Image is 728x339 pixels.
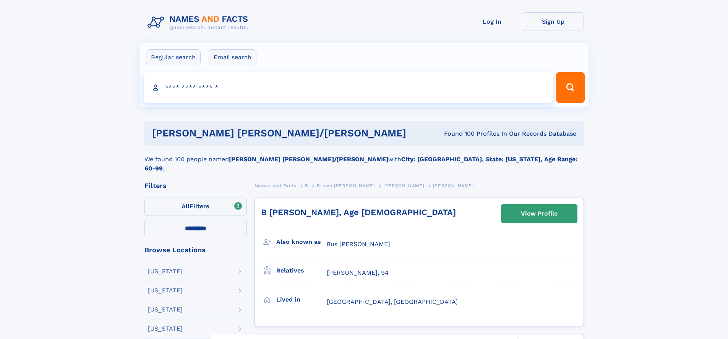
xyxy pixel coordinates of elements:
[383,181,424,190] a: [PERSON_NAME]
[148,326,183,332] div: [US_STATE]
[305,181,308,190] a: B
[276,264,327,277] h3: Relatives
[229,156,388,163] b: [PERSON_NAME] [PERSON_NAME]/[PERSON_NAME]
[501,204,577,223] a: View Profile
[317,181,375,190] a: Brown [PERSON_NAME]
[144,156,577,172] b: City: [GEOGRAPHIC_DATA], State: [US_STATE], Age Range: 60-99
[144,12,255,33] img: Logo Names and Facts
[148,307,183,313] div: [US_STATE]
[383,183,424,188] span: [PERSON_NAME]
[148,287,183,294] div: [US_STATE]
[144,182,247,189] div: Filters
[462,12,523,31] a: Log In
[144,198,247,216] label: Filters
[148,268,183,274] div: [US_STATE]
[255,181,297,190] a: Names and Facts
[146,49,201,65] label: Regular search
[327,240,390,248] span: Bus [PERSON_NAME]
[433,183,474,188] span: [PERSON_NAME]
[276,293,327,306] h3: Lived in
[209,49,256,65] label: Email search
[327,298,458,305] span: [GEOGRAPHIC_DATA], [GEOGRAPHIC_DATA]
[317,183,375,188] span: Brown [PERSON_NAME]
[425,130,576,138] div: Found 100 Profiles In Our Records Database
[144,146,584,173] div: We found 100 people named with .
[305,183,308,188] span: B
[261,208,456,217] a: B [PERSON_NAME], Age [DEMOGRAPHIC_DATA]
[144,247,247,253] div: Browse Locations
[556,72,584,103] button: Search Button
[327,269,389,277] a: [PERSON_NAME], 94
[276,235,327,248] h3: Also known as
[521,205,558,222] div: View Profile
[144,72,553,103] input: search input
[152,128,425,138] h1: [PERSON_NAME] [PERSON_NAME]/[PERSON_NAME]
[182,203,190,210] span: All
[523,12,584,31] a: Sign Up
